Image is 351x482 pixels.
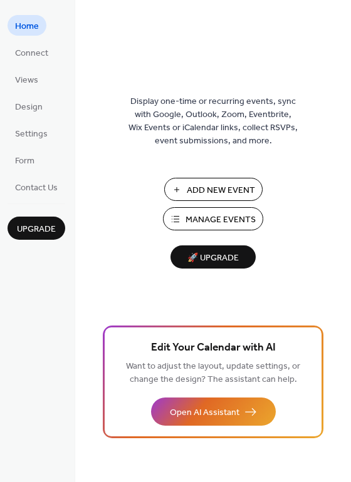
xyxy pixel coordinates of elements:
[170,406,239,419] span: Open AI Assistant
[8,217,65,240] button: Upgrade
[8,150,42,170] a: Form
[186,213,256,227] span: Manage Events
[17,223,56,236] span: Upgrade
[163,207,263,230] button: Manage Events
[151,397,276,426] button: Open AI Assistant
[8,96,50,116] a: Design
[15,74,38,87] span: Views
[128,95,298,148] span: Display one-time or recurring events, sync with Google, Outlook, Zoom, Eventbrite, Wix Events or ...
[15,20,39,33] span: Home
[15,47,48,60] span: Connect
[151,339,276,357] span: Edit Your Calendar with AI
[15,128,48,141] span: Settings
[15,101,43,114] span: Design
[126,358,300,388] span: Want to adjust the layout, update settings, or change the design? The assistant can help.
[8,42,56,63] a: Connect
[178,250,248,267] span: 🚀 Upgrade
[8,123,55,143] a: Settings
[8,177,65,197] a: Contact Us
[187,184,255,197] span: Add New Event
[8,15,46,36] a: Home
[164,178,263,201] button: Add New Event
[15,182,58,195] span: Contact Us
[170,245,256,269] button: 🚀 Upgrade
[8,69,46,90] a: Views
[15,155,34,168] span: Form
